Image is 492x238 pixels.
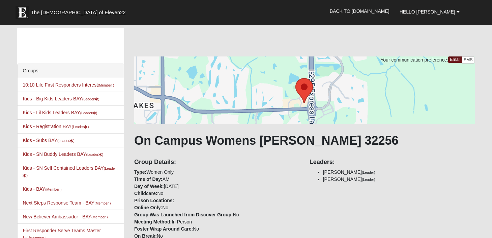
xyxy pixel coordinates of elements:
[18,64,124,78] div: Groups
[80,111,97,115] small: (Leader )
[31,9,125,16] span: The [DEMOGRAPHIC_DATA] of Eleven22
[323,176,475,183] li: [PERSON_NAME]
[400,9,455,15] span: Hello [PERSON_NAME]
[310,159,475,166] h4: Leaders:
[16,6,29,19] img: Eleven22 logo
[134,176,163,182] strong: Time of Day:
[23,82,114,88] a: 10:10 Life First Responders Interest(Member )
[462,56,475,64] a: SMS
[86,152,104,157] small: (Leader )
[94,201,111,205] small: (Member )
[380,57,448,63] span: Your communication preference:
[23,124,89,129] a: Kids - Registration BAY(Leader)
[72,125,89,129] small: (Leader )
[82,97,99,101] small: (Leader )
[325,3,395,20] a: Back to [DOMAIN_NAME]
[98,83,114,87] small: (Member )
[23,166,116,177] small: (Leader )
[134,184,164,189] strong: Day of Week:
[23,151,103,157] a: Kids - SN Buddy Leaders BAY(Leader)
[45,187,61,191] small: (Member )
[134,205,162,210] strong: Online Only:
[448,56,462,63] a: Email
[12,2,147,19] a: The [DEMOGRAPHIC_DATA] of Eleven22
[362,177,375,182] small: (Leader)
[134,191,157,196] strong: Childcare:
[23,96,99,101] a: Kids - Big Kids Leaders BAY(Leader)
[57,139,75,143] small: (Leader )
[134,212,233,217] strong: Group Was Launched from Discover Group:
[23,186,61,192] a: Kids - BAY(Member )
[134,159,299,166] h4: Group Details:
[134,133,475,148] h1: On Campus Womens [PERSON_NAME] 32256
[91,215,108,219] small: (Member )
[134,198,174,203] strong: Prison Locations:
[23,214,108,219] a: New Believer Ambassador - BAY(Member )
[23,110,97,115] a: Kids - Lil Kids Leaders BAY(Leader)
[362,170,375,174] small: (Leader)
[323,169,475,176] li: [PERSON_NAME]
[134,169,146,175] strong: Type:
[23,165,116,178] a: Kids - SN Self Contained Leaders BAY(Leader)
[23,138,74,143] a: Kids - Subs BAY(Leader)
[134,219,172,224] strong: Meeting Method:
[395,3,465,20] a: Hello [PERSON_NAME]
[23,200,111,206] a: Next Steps Response Team - BAY(Member )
